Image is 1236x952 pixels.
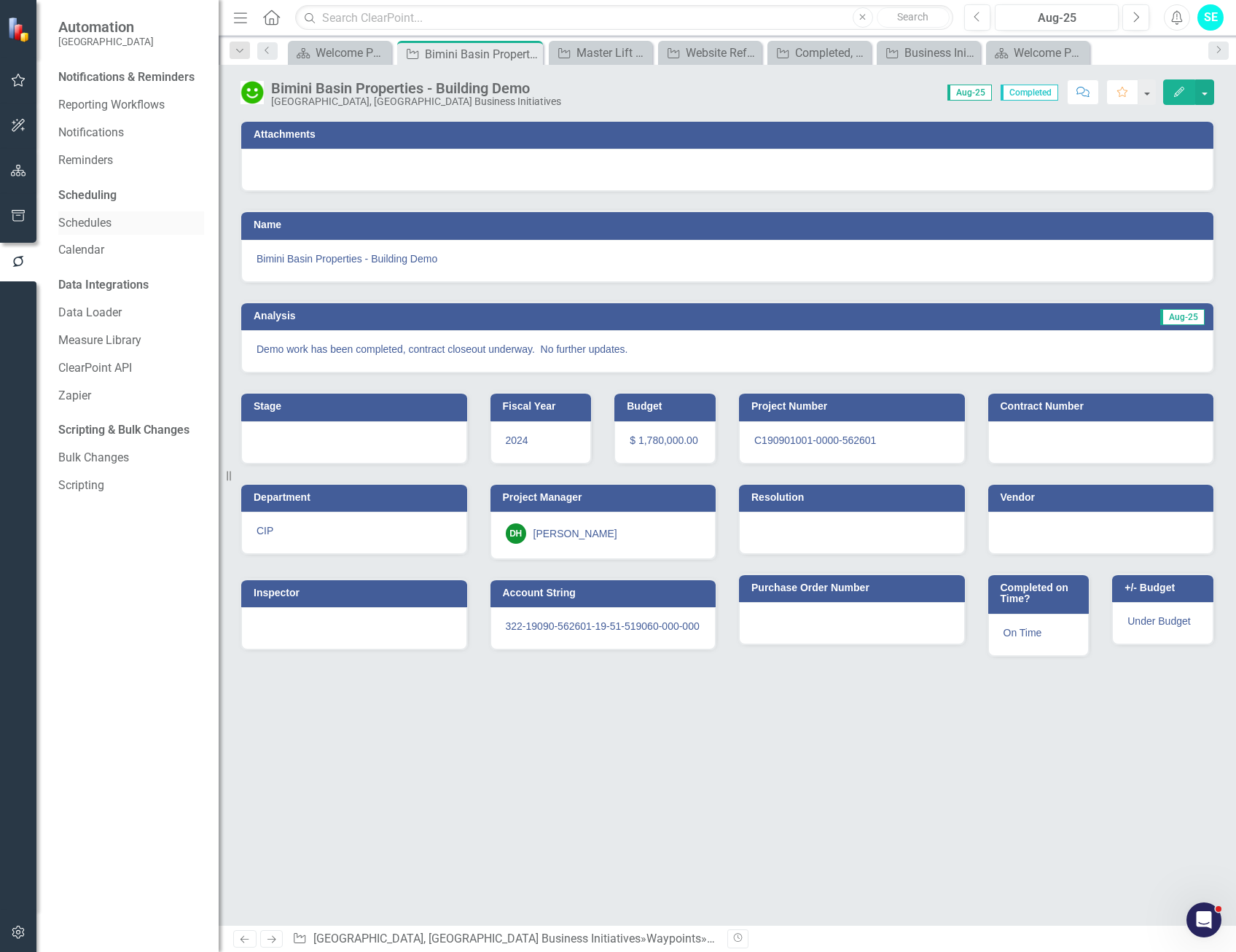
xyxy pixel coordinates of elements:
[257,525,273,537] span: CIP
[630,434,697,446] span: $ 1,780,000.00
[506,620,700,632] span: 322-19090-562601-19-51-519060-000-000
[904,44,977,62] div: Business Initiatives Update Report
[751,401,958,412] h3: Project Number
[1127,615,1190,627] span: Under Budget
[751,582,958,593] h3: Purchase Order Number
[877,7,950,28] button: Search
[58,125,204,141] a: Notifications
[1160,309,1205,325] span: Aug-25
[58,152,204,169] a: Reminders
[254,129,1206,140] h3: Attachments
[646,932,701,945] a: Waypoints
[1197,4,1224,31] button: SE
[271,96,561,107] div: [GEOGRAPHIC_DATA], [GEOGRAPHIC_DATA] Business Initiatives
[990,44,1086,62] a: Welcome Page
[316,44,388,62] div: Welcome Page
[506,434,528,446] span: 2024
[754,434,876,446] span: C190901001-0000-562601
[58,277,149,294] div: Data Integrations
[1004,627,1042,639] span: On Time
[506,523,526,544] div: DH
[58,36,154,47] small: [GEOGRAPHIC_DATA]
[58,97,204,114] a: Reporting Workflows
[58,388,204,405] a: Zapier
[58,187,117,204] div: Scheduling
[1014,44,1086,62] div: Welcome Page
[1001,401,1207,412] h3: Contract Number
[503,588,709,598] h3: Account String
[58,242,204,259] a: Calendar
[1186,902,1221,937] iframe: Intercom live chat
[576,44,649,62] div: Master Lift Station 200 Rehabilitation - Additional Funding
[240,81,264,104] img: Completed
[897,11,928,23] span: Search
[947,85,992,101] span: Aug-25
[295,5,953,31] input: Search ClearPoint...
[1124,582,1206,593] h3: +/- Budget
[771,44,867,62] a: Completed, Cancelled and On Hold Projects
[58,305,204,321] a: Data Loader
[1000,9,1114,27] div: Aug-25
[995,4,1119,31] button: Aug-25
[1001,492,1207,503] h3: Vendor
[533,526,617,541] div: [PERSON_NAME]
[58,422,189,439] div: Scripting & Bulk Changes
[254,219,1206,230] h3: Name
[1001,85,1058,101] span: Completed
[257,342,1198,356] p: Demo work has been completed, contract closeout underway. No further updates.
[627,401,708,412] h3: Budget
[58,360,204,377] a: ClearPoint API
[58,477,204,494] a: Scripting
[880,44,977,62] a: Business Initiatives Update Report
[58,332,204,349] a: Measure Library
[7,16,33,42] img: ClearPoint Strategy
[58,215,204,232] a: Schedules
[292,44,388,62] a: Welcome Page
[254,492,460,503] h3: Department
[503,492,709,503] h3: Project Manager
[503,401,584,412] h3: Fiscal Year
[292,931,716,948] div: » »
[254,588,460,598] h3: Inspector
[254,311,708,321] h3: Analysis
[662,44,758,62] a: Website Refresh
[58,450,204,467] a: Bulk Changes
[795,44,867,62] div: Completed, Cancelled and On Hold Projects
[254,401,460,412] h3: Stage
[552,44,649,62] a: Master Lift Station 200 Rehabilitation - Additional Funding
[58,18,154,36] span: Automation
[313,932,641,945] a: [GEOGRAPHIC_DATA], [GEOGRAPHIC_DATA] Business Initiatives
[751,492,958,503] h3: Resolution
[257,251,1198,266] span: Bimini Basin Properties - Building Demo
[58,69,195,86] div: Notifications & Reminders
[271,80,561,96] div: Bimini Basin Properties - Building Demo
[1001,582,1082,605] h3: Completed on Time?
[425,45,539,63] div: Bimini Basin Properties - Building Demo
[686,44,758,62] div: Website Refresh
